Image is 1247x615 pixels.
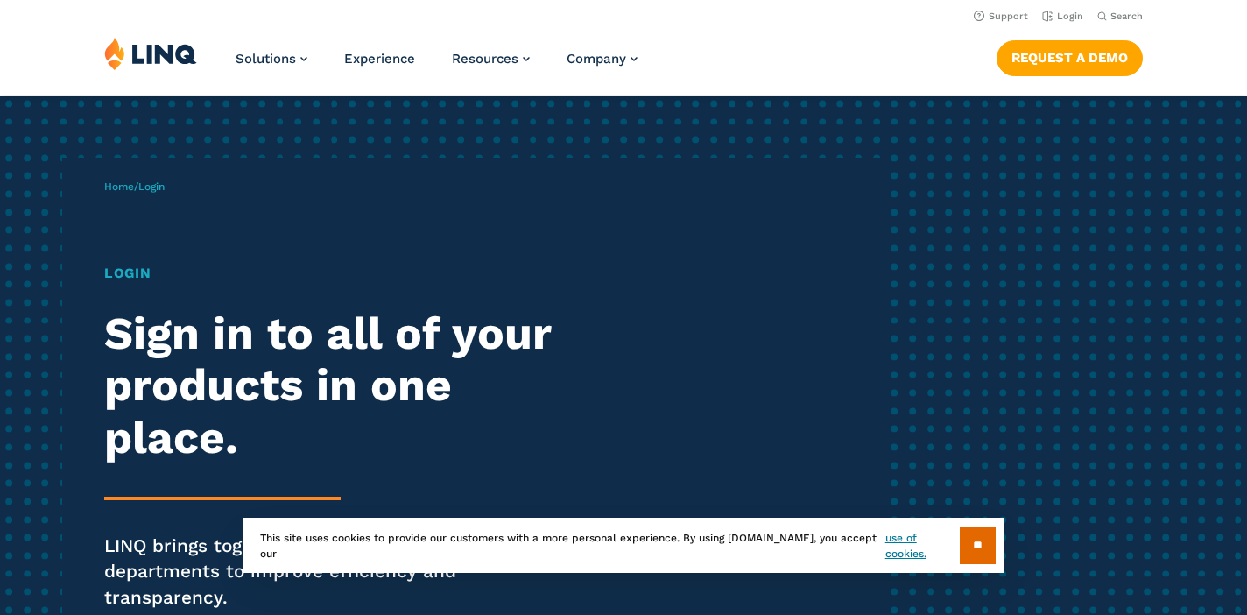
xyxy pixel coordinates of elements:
[104,180,134,193] a: Home
[104,180,165,193] span: /
[997,37,1143,75] nav: Button Navigation
[567,51,638,67] a: Company
[885,530,960,562] a: use of cookies.
[1110,11,1143,22] span: Search
[236,37,638,95] nav: Primary Navigation
[1097,10,1143,23] button: Open Search Bar
[104,307,585,463] h2: Sign in to all of your products in one place.
[243,518,1004,573] div: This site uses cookies to provide our customers with a more personal experience. By using [DOMAIN...
[452,51,518,67] span: Resources
[997,40,1143,75] a: Request a Demo
[567,51,626,67] span: Company
[104,37,197,70] img: LINQ | K‑12 Software
[236,51,307,67] a: Solutions
[104,263,585,284] h1: Login
[974,11,1028,22] a: Support
[236,51,296,67] span: Solutions
[104,534,585,611] p: LINQ brings together students, parents and all your departments to improve efficiency and transpa...
[1042,11,1083,22] a: Login
[452,51,530,67] a: Resources
[344,51,415,67] a: Experience
[138,180,165,193] span: Login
